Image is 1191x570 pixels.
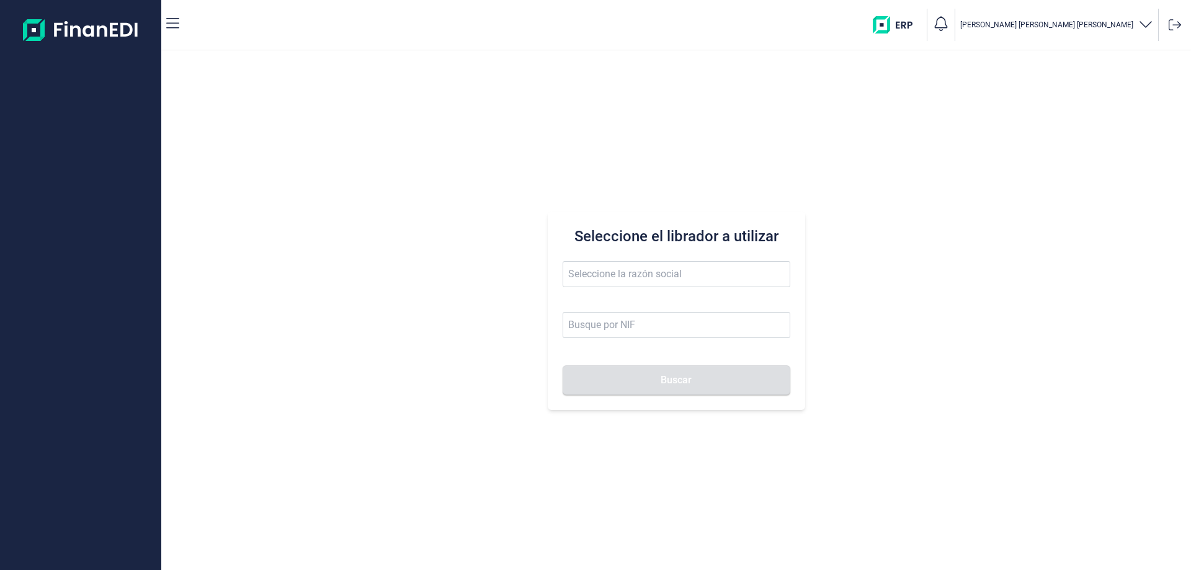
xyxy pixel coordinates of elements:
[563,261,790,287] input: Seleccione la razón social
[563,226,790,246] h3: Seleccione el librador a utilizar
[23,10,139,50] img: Logo de aplicación
[960,20,1133,30] p: [PERSON_NAME] [PERSON_NAME] [PERSON_NAME]
[873,16,922,33] img: erp
[563,312,790,338] input: Busque por NIF
[563,365,790,395] button: Buscar
[661,375,692,385] span: Buscar
[960,16,1153,34] button: [PERSON_NAME] [PERSON_NAME] [PERSON_NAME]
